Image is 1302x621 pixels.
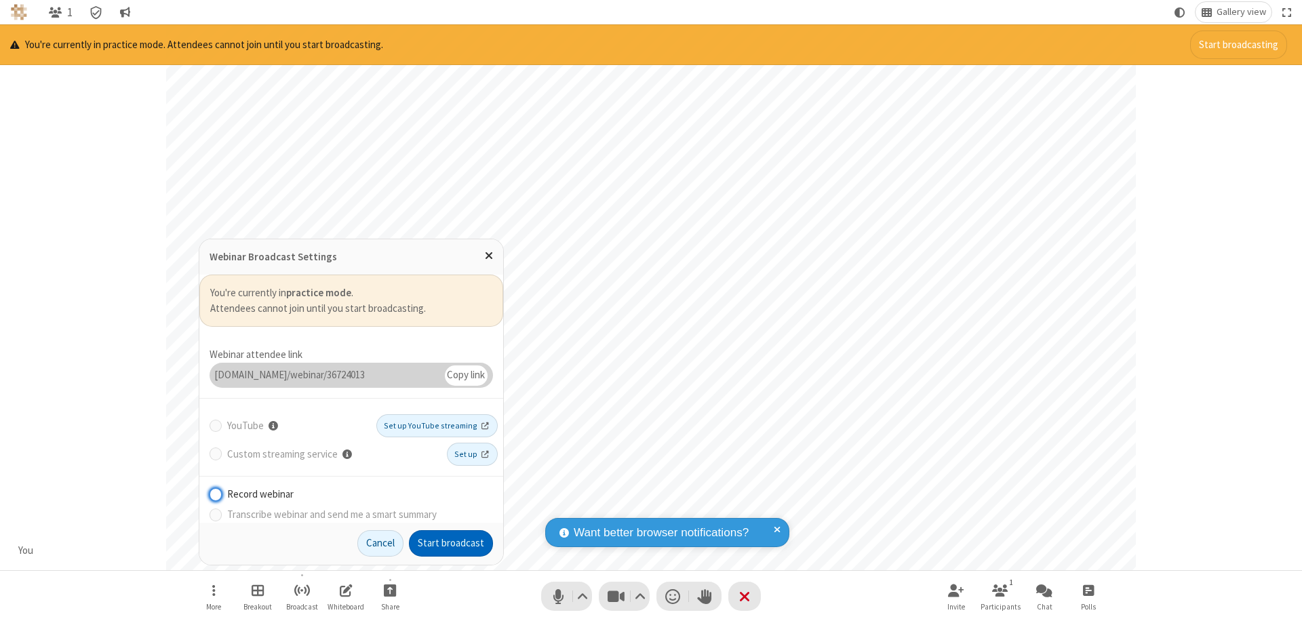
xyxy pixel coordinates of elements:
[574,582,592,611] button: Audio settings
[67,6,73,19] span: 1
[574,524,749,542] span: Want better browser notifications?
[210,301,492,317] label: Attendees cannot join until you start broadcasting.
[1068,577,1109,616] button: Open poll
[14,543,39,559] div: You
[728,582,761,611] button: End or leave meeting
[227,487,493,502] label: Record webinar
[11,4,27,20] img: QA Selenium DO NOT DELETE OR CHANGE
[1190,31,1287,59] button: Start broadcasting
[376,414,498,437] a: Set up YouTube streaming
[227,507,493,523] label: Transcribe webinar and send me a smart summary
[114,2,136,22] button: Conversation
[1169,2,1191,22] button: Using system theme
[689,582,722,611] button: Raise hand
[1196,2,1271,22] button: Change layout
[281,577,322,616] button: Broadcast
[10,37,383,53] p: You're currently in practice mode. Attendees cannot join until you start broadcasting.
[210,363,445,388] div: [DOMAIN_NAME]/webinar/36724013
[264,416,281,436] button: Live stream to YouTube must be set up before your meeting. For instructions on how to set it up, ...
[357,530,403,557] button: Cancel
[656,582,689,611] button: Send a reaction
[599,582,650,611] button: Stop video (⌘+Shift+V)
[1024,577,1065,616] button: Open chat
[243,603,272,611] span: Breakout
[1081,603,1096,611] span: Polls
[541,582,592,611] button: Mute (⌘+Shift+A)
[981,603,1021,611] span: Participants
[193,577,234,616] button: Open menu
[1006,576,1017,588] div: 1
[1037,603,1052,611] span: Chat
[1217,7,1266,18] span: Gallery view
[206,603,221,611] span: More
[631,582,650,611] button: Video setting
[286,603,318,611] span: Broadcast
[286,286,351,299] b: practice mode
[980,577,1021,616] button: Open participant list
[328,603,364,611] span: Whiteboard
[210,285,492,301] label: You're currently in .
[43,2,78,22] button: Open participant list
[381,603,399,611] span: Share
[445,365,488,386] div: Copy link
[338,444,355,464] button: Live stream to a custom RTMP server must be set up before your meeting.
[227,416,372,436] label: YouTube
[237,577,278,616] button: Manage Breakout Rooms
[210,347,493,363] div: Webinar attendee link
[325,577,366,616] button: Open shared whiteboard
[227,444,442,464] label: Custom streaming service
[475,239,503,273] button: Close popover
[370,577,410,616] button: Start sharing
[409,530,493,557] button: Start broadcast
[447,443,498,466] a: Set up
[1277,2,1297,22] button: Fullscreen
[83,2,109,22] div: Meeting details Encryption enabled
[947,603,965,611] span: Invite
[936,577,976,616] button: Invite participants (⌘+Shift+I)
[210,250,337,263] label: Webinar Broadcast Settings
